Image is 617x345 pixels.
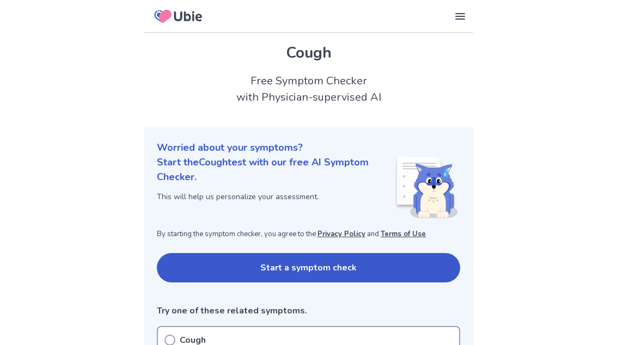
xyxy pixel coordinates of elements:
[317,229,365,239] a: Privacy Policy
[381,229,426,239] a: Terms of Use
[395,157,458,218] img: Shiba
[157,253,460,282] button: Start a symptom check
[157,155,395,184] p: Start the Cough test with our free AI Symptom Checker.
[157,304,460,317] p: Try one of these related symptoms.
[157,140,460,155] p: Worried about your symptoms?
[157,229,460,240] p: By starting the symptom checker, you agree to the and
[157,41,460,64] h1: Cough
[144,73,473,106] h2: Free Symptom Checker with Physician-supervised AI
[157,191,395,202] p: This will help us personalize your assessment.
